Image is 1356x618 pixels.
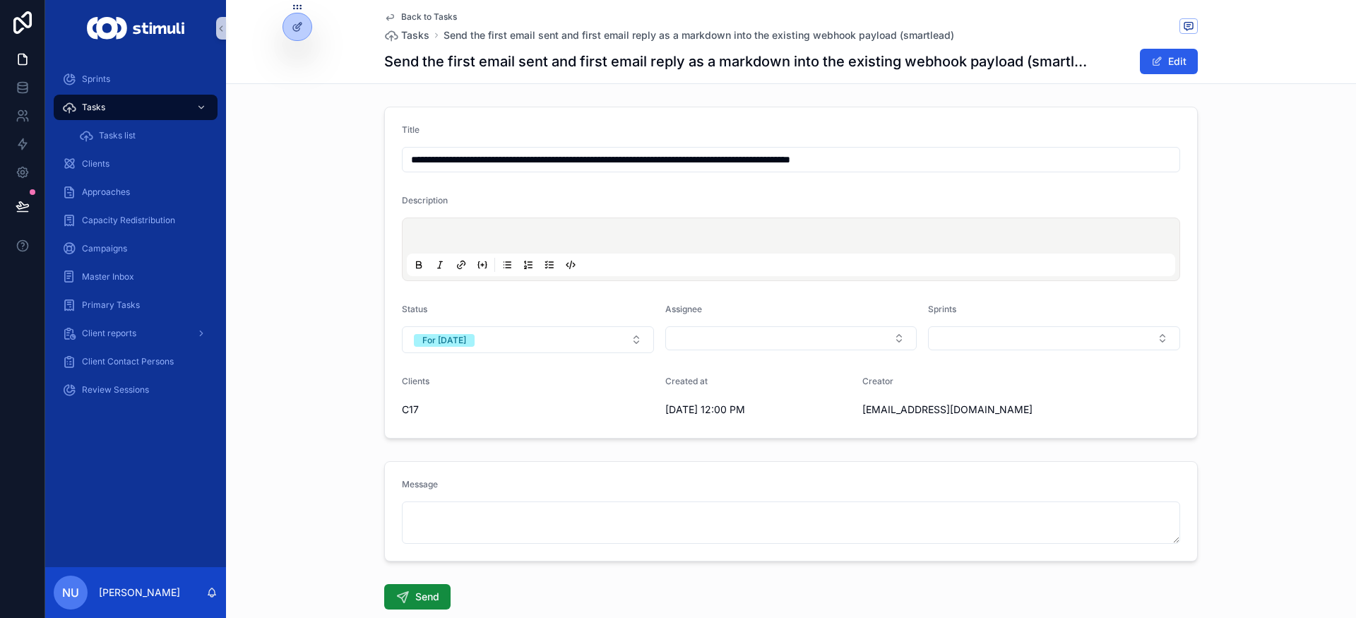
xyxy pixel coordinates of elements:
span: Clients [82,158,109,170]
span: Capacity Redistribution [82,215,175,226]
span: [DATE] 12:00 PM [665,403,852,417]
span: Clients [402,376,429,386]
span: NU [62,584,79,601]
div: For [DATE] [422,334,466,347]
span: Description [402,195,448,206]
span: [EMAIL_ADDRESS][DOMAIN_NAME] [862,403,1049,417]
span: Back to Tasks [401,11,457,23]
span: Tasks list [99,130,136,141]
a: Back to Tasks [384,11,457,23]
a: Client Contact Persons [54,349,218,374]
span: Sprints [82,73,110,85]
span: Sprints [928,304,956,314]
button: Select Button [665,326,917,350]
div: scrollable content [45,57,226,421]
button: Send [384,584,451,610]
p: [PERSON_NAME] [99,586,180,600]
span: Client Contact Persons [82,356,174,367]
a: Campaigns [54,236,218,261]
a: Master Inbox [54,264,218,290]
span: Message [402,479,438,489]
span: Assignee [665,304,702,314]
span: C17 [402,403,419,417]
span: Review Sessions [82,384,149,396]
button: Select Button [928,326,1180,350]
span: Status [402,304,427,314]
a: Send the first email sent and first email reply as a markdown into the existing webhook payload (... [444,28,954,42]
span: Tasks [401,28,429,42]
a: Review Sessions [54,377,218,403]
span: Tasks [82,102,105,113]
span: Campaigns [82,243,127,254]
a: Clients [54,151,218,177]
span: Primary Tasks [82,299,140,311]
a: Primary Tasks [54,292,218,318]
span: Master Inbox [82,271,134,283]
span: Created at [665,376,708,386]
h1: Send the first email sent and first email reply as a markdown into the existing webhook payload (... [384,52,1092,71]
span: Approaches [82,186,130,198]
a: Tasks [54,95,218,120]
a: Client reports [54,321,218,346]
a: Approaches [54,179,218,205]
a: Tasks list [71,123,218,148]
a: Capacity Redistribution [54,208,218,233]
span: Title [402,124,420,135]
span: Send [415,590,439,604]
a: Tasks [384,28,429,42]
button: Edit [1140,49,1198,74]
a: Sprints [54,66,218,92]
span: Client reports [82,328,136,339]
button: Select Button [402,326,654,353]
span: Creator [862,376,893,386]
img: App logo [87,17,184,40]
